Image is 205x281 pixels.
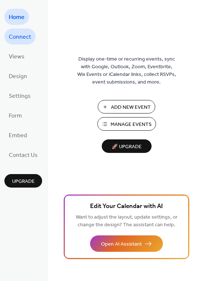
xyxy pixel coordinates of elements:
[9,31,31,43] span: Connect
[90,235,163,252] button: Open AI Assistant
[77,55,176,86] span: Display one-time or recurring events, sync with Google, Outlook, Zoom, Eventbrite, Wix Events or ...
[9,150,38,161] span: Contact Us
[111,104,151,111] span: Add New Event
[9,91,31,102] span: Settings
[4,107,26,123] a: Form
[4,174,42,188] button: Upgrade
[4,48,29,64] a: Views
[4,127,31,143] a: Embed
[4,88,35,104] a: Settings
[111,121,152,128] span: Manage Events
[90,201,163,212] span: Edit Your Calendar with AI
[9,12,25,23] span: Home
[4,68,31,84] a: Design
[97,117,156,131] button: Manage Events
[9,51,25,63] span: Views
[98,100,155,113] button: Add New Event
[106,142,147,152] span: 🚀 Upgrade
[12,178,35,185] span: Upgrade
[4,9,29,25] a: Home
[9,71,27,82] span: Design
[4,147,42,163] a: Contact Us
[9,110,22,122] span: Form
[76,212,178,230] span: Want to adjust the layout, update settings, or change the design? The assistant can help.
[9,130,27,142] span: Embed
[4,28,36,45] a: Connect
[101,240,142,248] span: Open AI Assistant
[102,139,152,153] button: 🚀 Upgrade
